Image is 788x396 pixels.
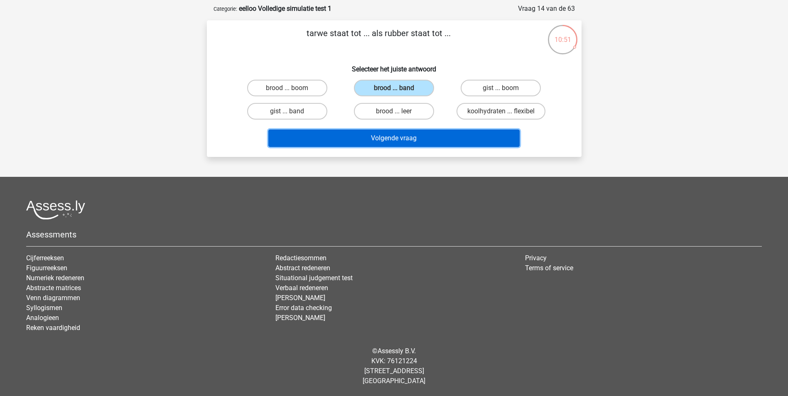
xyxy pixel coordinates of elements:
a: Analogieen [26,314,59,322]
a: Privacy [525,254,547,262]
strong: eelloo Volledige simulatie test 1 [239,5,331,12]
a: Syllogismen [26,304,62,312]
label: koolhydraten ... flexibel [457,103,545,120]
a: Venn diagrammen [26,294,80,302]
div: © KVK: 76121224 [STREET_ADDRESS] [GEOGRAPHIC_DATA] [20,340,768,393]
a: Cijferreeksen [26,254,64,262]
h5: Assessments [26,230,762,240]
img: Assessly logo [26,200,85,220]
div: Vraag 14 van de 63 [518,4,575,14]
label: brood ... leer [354,103,434,120]
label: gist ... boom [461,80,541,96]
label: gist ... band [247,103,327,120]
label: brood ... boom [247,80,327,96]
label: brood ... band [354,80,434,96]
a: Figuurreeksen [26,264,67,272]
a: Redactiesommen [275,254,326,262]
a: [PERSON_NAME] [275,314,325,322]
a: Reken vaardigheid [26,324,80,332]
a: Abstract redeneren [275,264,330,272]
a: Abstracte matrices [26,284,81,292]
h6: Selecteer het juiste antwoord [220,59,568,73]
a: Assessly B.V. [378,347,416,355]
a: Verbaal redeneren [275,284,328,292]
button: Volgende vraag [268,130,520,147]
p: tarwe staat tot ... als rubber staat tot ... [220,27,537,52]
a: Situational judgement test [275,274,353,282]
a: Error data checking [275,304,332,312]
a: [PERSON_NAME] [275,294,325,302]
small: Categorie: [214,6,237,12]
div: 10:51 [547,24,578,45]
a: Numeriek redeneren [26,274,84,282]
a: Terms of service [525,264,573,272]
